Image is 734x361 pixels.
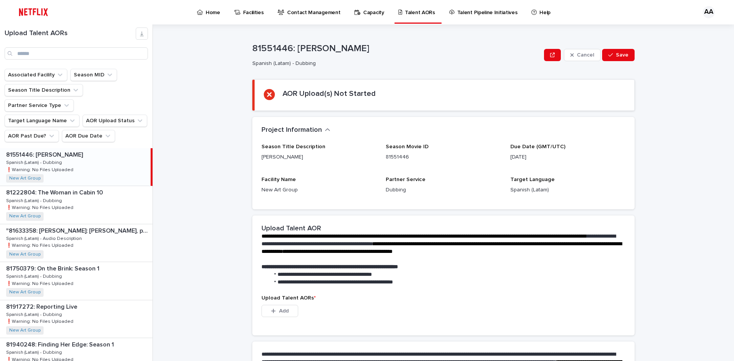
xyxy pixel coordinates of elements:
p: ❗️Warning: No Files Uploaded [6,204,75,210]
a: New Art Group [9,252,41,257]
p: 81222804: The Woman in Cabin 10 [6,188,104,196]
button: Cancel [564,49,601,61]
p: Spanish (Latam) - Dubbing [6,348,63,355]
p: ❗️Warning: No Files Uploaded [6,280,75,287]
p: 81917272: Reporting Live [6,302,79,311]
span: Add [279,308,289,314]
button: Target Language Name [5,115,80,127]
button: AOR Due Date [62,130,115,142]
p: Spanish (Latam) - Dubbing [252,60,538,67]
span: Season Title Description [261,144,325,149]
p: New Art Group [261,186,377,194]
h2: Upload Talent AOR [261,225,321,233]
p: 81750379: On the Brink: Season 1 [6,264,101,272]
a: New Art Group [9,176,41,181]
button: AOR Upload Status [83,115,147,127]
p: Spanish (Latam) - Dubbing [6,311,63,317]
h1: Upload Talent AORs [5,29,136,38]
span: Save [616,52,628,58]
span: Partner Service [386,177,425,182]
p: 81940248: Finding Her Edge: Season 1 [6,340,115,348]
p: 81551446: [PERSON_NAME] [6,150,84,159]
span: Facility Name [261,177,296,182]
span: Target Language [510,177,555,182]
p: ❗️Warning: No Files Uploaded [6,166,75,173]
p: 81551446: [PERSON_NAME] [252,43,541,54]
p: "81633358: Juan Gabriel: Debo, puedo y quiero: Limited Series" [6,226,151,235]
button: Project Information [261,126,330,134]
div: AA [703,6,715,18]
h2: AOR Upload(s) Not Started [283,89,376,98]
p: [PERSON_NAME] [261,153,377,161]
p: ❗️Warning: No Files Uploaded [6,317,75,324]
span: Upload Talent AORs [261,295,316,301]
p: [DATE] [510,153,625,161]
input: Search [5,47,148,60]
a: New Art Group [9,328,41,333]
button: Season Title Description [5,84,83,96]
button: Partner Service Type [5,99,74,112]
button: Season MID [70,69,117,81]
button: Associated Facility [5,69,67,81]
button: Save [602,49,635,61]
p: 81551446 [386,153,501,161]
p: Spanish (Latam) - Audio Description [6,235,83,241]
span: Due Date (GMT/UTC) [510,144,565,149]
h2: Project Information [261,126,322,134]
span: Cancel [577,52,594,58]
p: Spanish (Latam) [510,186,625,194]
img: ifQbXi3ZQGMSEF7WDB7W [15,5,52,20]
p: Dubbing [386,186,501,194]
p: ❗️Warning: No Files Uploaded [6,241,75,248]
a: New Art Group [9,290,41,295]
span: Season Movie ID [386,144,429,149]
p: Spanish (Latam) - Dubbing [6,272,63,279]
a: New Art Group [9,214,41,219]
button: Add [261,305,298,317]
p: Spanish (Latam) - Dubbing [6,197,63,204]
p: Spanish (Latam) - Dubbing [6,159,63,165]
button: AOR Past Due? [5,130,59,142]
